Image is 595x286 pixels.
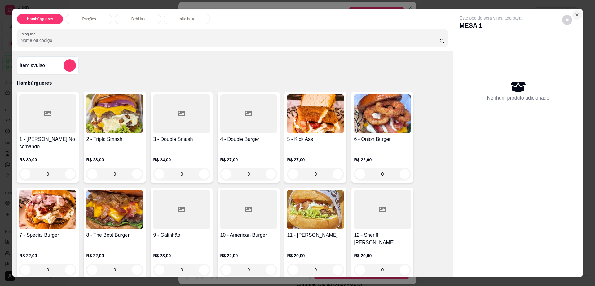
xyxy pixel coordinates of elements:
[86,157,143,163] p: R$ 28,00
[562,15,572,25] button: decrease-product-quantity
[86,136,143,143] h4: 2 - Triplo Smash
[460,15,522,21] p: Este pedido será vinculado para
[27,16,53,21] p: Hambúrgueres
[153,252,210,259] p: R$ 23,00
[20,31,38,37] label: Pesquisa
[86,252,143,259] p: R$ 22,00
[220,157,277,163] p: R$ 27,00
[179,16,195,21] p: milkshake
[287,252,344,259] p: R$ 20,00
[19,231,76,239] h4: 7 - Special Burger
[287,136,344,143] h4: 5 - Kick Ass
[86,231,143,239] h4: 8 - The Best Burger
[354,136,411,143] h4: 6 - Onion Burger
[153,231,210,239] h4: 9 - Galinhão
[64,59,76,72] button: add-separate-item
[86,190,143,229] img: product-image
[487,94,549,102] p: Nenhum produto adicionado
[572,10,582,20] button: Close
[287,190,344,229] img: product-image
[82,16,96,21] p: Porções
[86,94,143,133] img: product-image
[220,136,277,143] h4: 4 - Double Burger
[20,37,439,43] input: Pesquisa
[19,157,76,163] p: R$ 30,00
[287,157,344,163] p: R$ 27,00
[460,21,522,30] p: MESA 1
[287,94,344,133] img: product-image
[19,136,76,150] h4: 1 - [PERSON_NAME] No comando
[354,231,411,246] h4: 12 - Sheriff [PERSON_NAME]
[19,190,76,229] img: product-image
[153,157,210,163] p: R$ 24,00
[153,136,210,143] h4: 3 - Double Smash
[354,252,411,259] p: R$ 20,00
[131,16,145,21] p: Bebidas
[354,94,411,133] img: product-image
[20,62,45,69] h4: Item avulso
[17,79,448,87] p: Hambúrgueres
[354,157,411,163] p: R$ 22,00
[220,231,277,239] h4: 10 - American Burger
[19,252,76,259] p: R$ 22,00
[287,231,344,239] h4: 11 - [PERSON_NAME]
[220,252,277,259] p: R$ 22,00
